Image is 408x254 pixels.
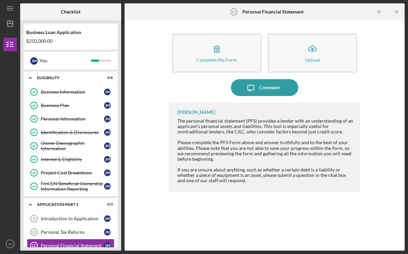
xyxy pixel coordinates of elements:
[104,142,111,149] div: J M
[268,34,357,72] button: Upload
[32,244,36,248] tspan: 11
[104,242,111,249] div: J M
[41,181,104,192] div: FinCEN Beneficial Ownership Information Reporting
[101,202,113,207] div: 0 / 3
[27,212,114,225] a: 9Introduction to ApplicationJM
[41,103,104,108] div: Business Plan
[104,215,111,222] div: J M
[104,229,111,235] div: J M
[232,10,236,14] tspan: 11
[242,9,304,14] b: Personal Financial Statement
[41,170,104,176] div: Project Cost Breakdown
[104,129,111,136] div: J M
[32,230,36,234] tspan: 10
[177,118,353,183] div: The personal financial statement (PFS) provides a lender with an understanding of an applicant’s ...
[37,202,96,207] div: Application Part 1
[30,57,38,65] div: J M
[177,109,215,115] div: [PERSON_NAME]
[3,237,17,251] button: JM
[27,180,114,193] a: FinCEN Beneficial Ownership Information ReportingJM
[41,216,104,221] div: Introduction to Application
[33,217,35,221] tspan: 9
[196,57,237,62] div: Complete the Form
[27,166,114,180] a: Project Cost BreakdownJM
[27,139,114,153] a: Owner Demographic InformationJM
[104,183,111,190] div: J M
[8,242,12,246] text: JM
[305,57,320,62] div: Upload
[231,79,298,96] button: Comment
[41,116,104,122] div: Personal Information
[172,34,261,72] button: Complete the Form
[104,89,111,95] div: J M
[27,112,114,126] a: Personal InformationJM
[41,130,104,135] div: Identification & Disclosures
[41,243,104,248] div: Personal Financial Statement
[41,140,104,151] div: Owner Demographic Information
[61,9,80,14] b: Checklist
[27,239,114,252] a: 11Personal Financial StatementJM
[104,156,111,163] div: J M
[41,89,104,95] div: Business Information
[27,126,114,139] a: Identification & DisclosuresJM
[41,229,104,235] div: Personal Tax Returns
[259,79,280,96] div: Comment
[27,225,114,239] a: 10Personal Tax ReturnsJM
[26,38,115,44] div: $250,000.00
[39,55,91,66] div: You
[104,102,111,109] div: J M
[104,116,111,122] div: J M
[37,76,96,80] div: Eligibility
[26,30,115,35] div: Business Loan Application
[27,99,114,112] a: Business PlanJM
[104,169,111,176] div: J M
[101,76,113,80] div: 8 / 8
[27,153,114,166] a: Interest & EligibilityJM
[41,157,104,162] div: Interest & Eligibility
[27,85,114,99] a: Business InformationJM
